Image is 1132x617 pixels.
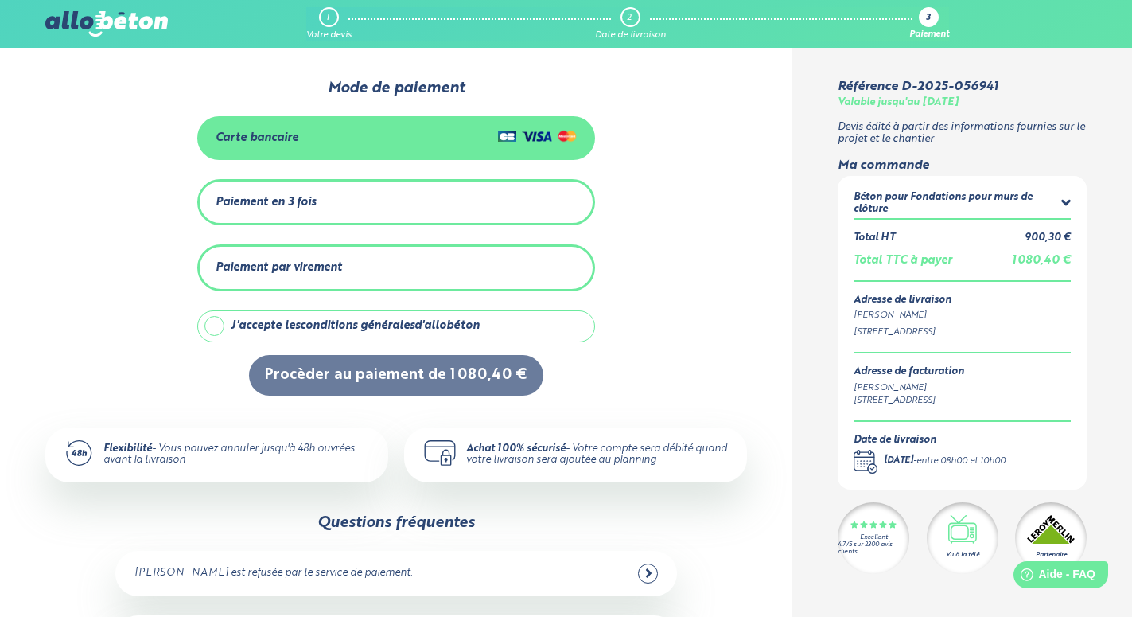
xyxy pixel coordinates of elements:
div: Adresse de livraison [854,295,1071,307]
div: Paiement en 3 fois [216,196,316,209]
div: Béton pour Fondations pour murs de clôture [854,192,1061,215]
div: 3 [926,14,931,24]
a: conditions générales [300,320,414,331]
div: Adresse de facturation [854,366,964,378]
span: 1 080,40 € [1012,255,1071,266]
iframe: Help widget launcher [990,555,1114,599]
div: Valable jusqu'au [DATE] [838,97,959,109]
img: Cartes de crédit [498,127,577,146]
div: Total HT [854,232,895,244]
div: Paiement [909,30,949,41]
div: [PERSON_NAME] [854,381,964,395]
strong: Achat 100% sécurisé [466,443,566,454]
div: Partenaire [1036,550,1067,560]
div: - Vous pouvez annuler jusqu'à 48h ouvrées avant la livraison [103,443,369,467]
div: Total TTC à payer [854,254,952,267]
div: [STREET_ADDRESS] [854,394,964,408]
div: entre 08h00 et 10h00 [916,455,1006,468]
div: Excellent [860,534,888,541]
div: 4.7/5 sur 2300 avis clients [838,541,909,556]
div: Vu à la télé [946,550,979,560]
img: allobéton [45,11,168,37]
div: 1 [326,13,329,23]
summary: Béton pour Fondations pour murs de clôture [854,192,1071,218]
div: Date de livraison [595,30,666,41]
div: - Votre compte sera débité quand votre livraison sera ajoutée au planning [466,443,728,467]
div: [PERSON_NAME] est refusée par le service de paiement. [134,568,412,580]
div: - [884,455,1006,468]
div: Questions fréquentes [317,514,475,532]
div: [PERSON_NAME] [854,309,1071,322]
div: Mode de paiement [185,80,606,97]
div: 900,30 € [1025,232,1071,244]
a: 1 Votre devis [306,7,352,41]
div: 2 [627,13,632,23]
div: Carte bancaire [216,131,298,145]
a: 2 Date de livraison [595,7,666,41]
div: Votre devis [306,30,352,41]
div: J'accepte les d'allobéton [231,319,480,333]
p: Devis édité à partir des informations fournies sur le projet et le chantier [838,122,1087,145]
div: Référence D-2025-056941 [838,80,998,94]
a: 3 Paiement [909,7,949,41]
div: [DATE] [884,455,913,468]
div: [STREET_ADDRESS] [854,326,1071,339]
button: Procèder au paiement de 1 080,40 € [249,355,543,396]
div: Paiement par virement [216,261,342,275]
strong: Flexibilité [103,443,152,454]
div: Date de livraison [854,435,1006,447]
div: Ma commande [838,158,1087,173]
